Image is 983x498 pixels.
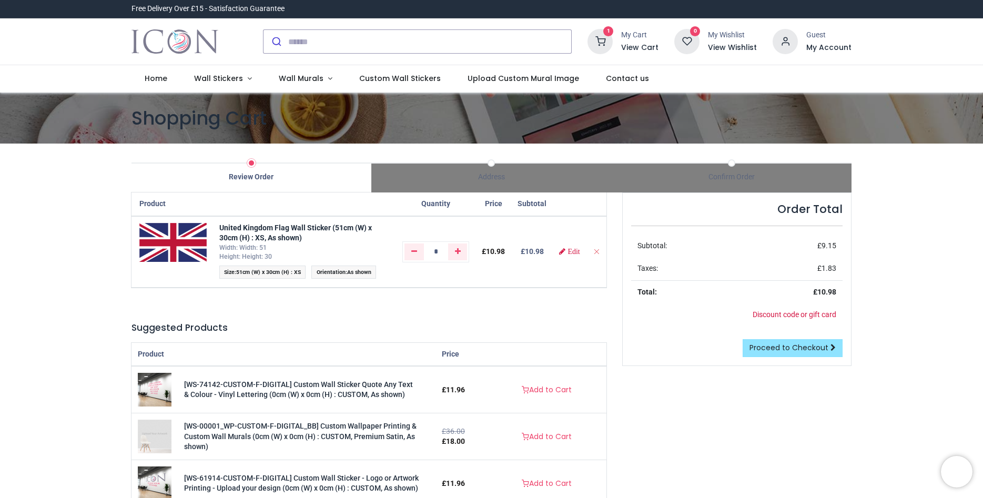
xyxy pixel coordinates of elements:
[806,30,852,40] div: Guest
[442,479,465,487] span: £
[817,264,836,272] span: £
[131,192,213,216] th: Product
[446,385,465,394] span: 11.96
[264,30,288,53] button: Submit
[131,172,372,182] div: Review Order
[138,420,171,453] img: [WS-00001_WP-CUSTOM-F-DIGITAL_BB] Custom Wallpaper Printing & Custom Wall Murals (0cm (W) x 0cm (...
[311,266,376,279] span: :
[219,223,372,242] a: United Kingdom Flag Wall Sticker (51cm (W) x 30cm (H) : XS, As shown)
[593,247,600,256] a: Remove from cart
[219,266,306,279] span: :
[749,342,828,353] span: Proceed to Checkout
[525,247,544,256] span: 10.98
[184,474,419,493] a: [WS-61914-CUSTOM-F-DIGITAL] Custom Wall Sticker - Logo or Artwork Printing - Upload your design (...
[475,192,511,216] th: Price
[708,30,757,40] div: My Wishlist
[515,381,579,399] a: Add to Cart
[587,37,613,45] a: 1
[442,427,465,435] del: £
[145,73,167,84] span: Home
[446,427,465,435] span: 36.00
[131,321,606,334] h5: Suggested Products
[631,4,852,14] iframe: Customer reviews powered by Trustpilot
[817,241,836,250] span: £
[442,437,465,445] span: £
[621,43,658,53] a: View Cart
[266,65,346,93] a: Wall Murals
[567,248,580,255] span: Edit
[131,27,218,56] img: Icon Wall Stickers
[131,105,852,131] h1: Shopping Cart
[446,437,465,445] span: 18.00
[446,479,465,487] span: 11.96
[486,247,505,256] span: 10.98
[371,172,612,182] div: Address
[631,235,746,258] td: Subtotal:
[181,65,266,93] a: Wall Stickers
[448,243,468,260] a: Add one
[138,479,171,487] a: [WS-61914-CUSTOM-F-DIGITAL] Custom Wall Sticker - Logo or Artwork Printing - Upload your design (...
[219,253,272,260] span: Height: Height: 30
[131,27,218,56] a: Logo of Icon Wall Stickers
[139,223,207,262] img: AUSRxSpmXQb+AAAAAElFTkSuQmCC
[138,373,171,406] img: [WS-74142-CUSTOM-F-DIGITAL] Custom Wall Sticker Quote Any Text & Colour - Vinyl Lettering (0cm (W...
[468,73,579,84] span: Upload Custom Mural Image
[421,199,450,208] span: Quantity
[219,244,267,251] span: Width: Width: 51
[637,288,657,296] strong: Total:
[515,475,579,493] a: Add to Cart
[606,73,649,84] span: Contact us
[621,30,658,40] div: My Cart
[822,241,836,250] span: 9.15
[359,73,441,84] span: Custom Wall Stickers
[603,26,613,36] sup: 1
[435,343,488,367] th: Price
[224,269,235,276] span: Size
[631,257,746,280] td: Taxes:
[279,73,323,84] span: Wall Murals
[138,432,171,440] a: [WS-00001_WP-CUSTOM-F-DIGITAL_BB] Custom Wallpaper Printing & Custom Wall Murals (0cm (W) x 0cm (...
[743,339,843,357] a: Proceed to Checkout
[631,201,843,217] h4: Order Total
[806,43,852,53] a: My Account
[317,269,346,276] span: Orientation
[184,422,417,451] a: [WS-00001_WP-CUSTOM-F-DIGITAL_BB] Custom Wallpaper Printing & Custom Wall Murals (0cm (W) x 0cm (...
[138,385,171,393] a: [WS-74142-CUSTOM-F-DIGITAL] Custom Wall Sticker Quote Any Text & Colour - Vinyl Lettering (0cm (W...
[612,172,852,182] div: Confirm Order
[674,37,700,45] a: 0
[511,192,553,216] th: Subtotal
[813,288,836,296] strong: £
[690,26,700,36] sup: 0
[194,73,243,84] span: Wall Stickers
[482,247,505,256] span: £
[521,247,544,256] b: £
[131,4,285,14] div: Free Delivery Over £15 - Satisfaction Guarantee
[941,456,972,487] iframe: Brevo live chat
[708,43,757,53] a: View Wishlist
[515,428,579,446] a: Add to Cart
[404,243,424,260] a: Remove one
[347,269,371,276] span: As shown
[236,269,301,276] span: 51cm (W) x 30cm (H) : XS
[559,248,580,255] a: Edit
[822,264,836,272] span: 1.83
[131,343,435,367] th: Product
[817,288,836,296] span: 10.98
[442,385,465,394] span: £
[184,380,413,399] a: [WS-74142-CUSTOM-F-DIGITAL] Custom Wall Sticker Quote Any Text & Colour - Vinyl Lettering (0cm (W...
[753,310,836,319] a: Discount code or gift card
